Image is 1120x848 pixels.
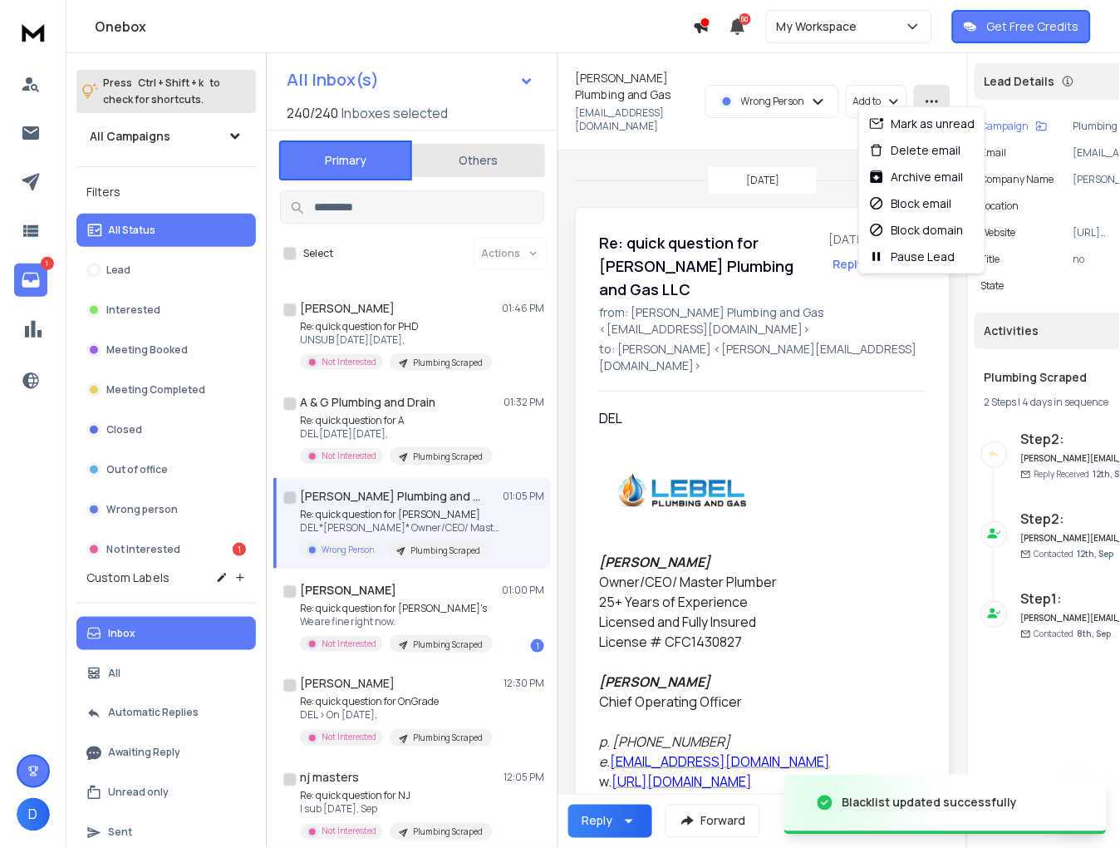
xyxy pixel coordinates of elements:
[987,18,1079,35] p: Get Free Credits
[17,798,50,831] span: D
[869,222,963,239] div: Block domain
[869,116,975,132] div: Mark as unread
[869,195,951,212] div: Block email
[739,13,751,25] span: 50
[869,142,960,159] div: Delete email
[869,169,963,185] div: Archive email
[869,249,955,265] div: Pause Lead
[41,257,54,270] p: 1
[777,18,864,35] p: My Workspace
[17,17,50,47] img: logo
[95,17,693,37] h1: Onebox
